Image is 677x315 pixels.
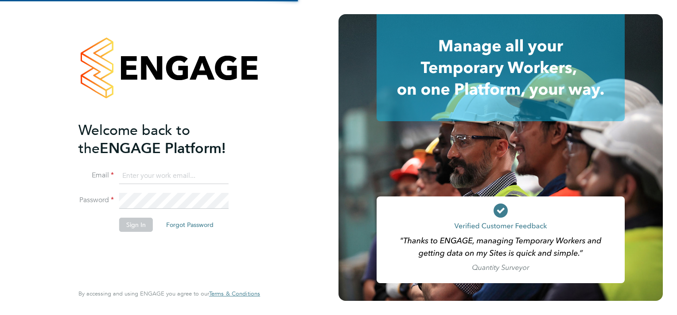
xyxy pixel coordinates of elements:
[209,290,260,297] span: Terms & Conditions
[119,168,229,184] input: Enter your work email...
[119,218,153,232] button: Sign In
[78,121,251,157] h2: ENGAGE Platform!
[78,196,114,205] label: Password
[78,171,114,180] label: Email
[78,122,190,157] span: Welcome back to the
[78,290,260,297] span: By accessing and using ENGAGE you agree to our
[209,290,260,297] a: Terms & Conditions
[159,218,221,232] button: Forgot Password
